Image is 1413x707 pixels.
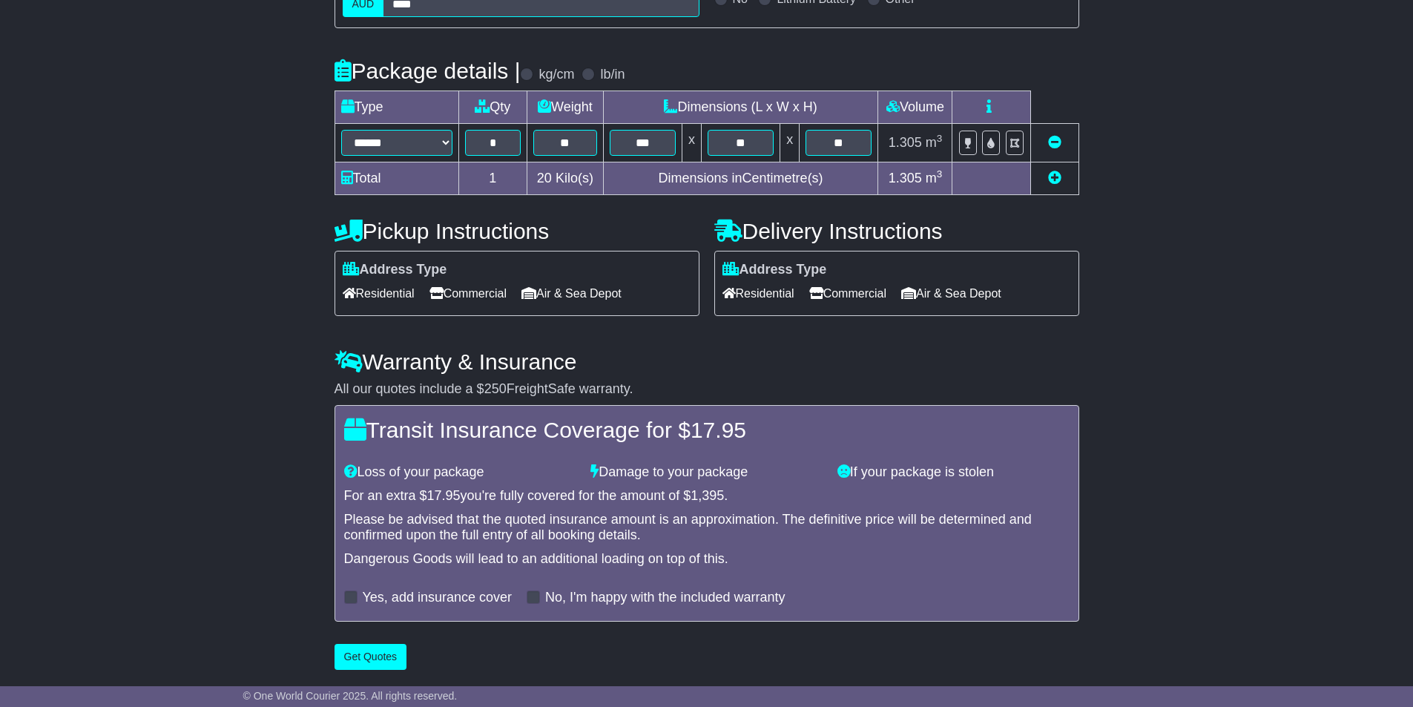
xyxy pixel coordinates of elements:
[344,551,1070,568] div: Dangerous Goods will lead to an additional loading on top of this.
[878,91,952,124] td: Volume
[600,67,625,83] label: lb/in
[830,464,1077,481] div: If your package is stolen
[537,171,552,185] span: 20
[937,168,943,180] sup: 3
[691,418,746,442] span: 17.95
[335,219,699,243] h4: Pickup Instructions
[809,282,886,305] span: Commercial
[1048,171,1061,185] a: Add new item
[335,381,1079,398] div: All our quotes include a $ FreightSafe warranty.
[926,171,943,185] span: m
[335,59,521,83] h4: Package details |
[521,282,622,305] span: Air & Sea Depot
[603,91,878,124] td: Dimensions (L x W x H)
[343,282,415,305] span: Residential
[691,488,724,503] span: 1,395
[889,135,922,150] span: 1.305
[682,124,701,162] td: x
[527,91,604,124] td: Weight
[243,690,458,702] span: © One World Courier 2025. All rights reserved.
[344,488,1070,504] div: For an extra $ you're fully covered for the amount of $ .
[335,349,1079,374] h4: Warranty & Insurance
[429,282,507,305] span: Commercial
[344,512,1070,544] div: Please be advised that the quoted insurance amount is an approximation. The definitive price will...
[343,262,447,278] label: Address Type
[714,219,1079,243] h4: Delivery Instructions
[926,135,943,150] span: m
[583,464,830,481] div: Damage to your package
[458,162,527,195] td: 1
[1048,135,1061,150] a: Remove this item
[484,381,507,396] span: 250
[603,162,878,195] td: Dimensions in Centimetre(s)
[344,418,1070,442] h4: Transit Insurance Coverage for $
[335,91,458,124] td: Type
[722,282,794,305] span: Residential
[337,464,584,481] div: Loss of your package
[545,590,785,606] label: No, I'm happy with the included warranty
[335,162,458,195] td: Total
[427,488,461,503] span: 17.95
[901,282,1001,305] span: Air & Sea Depot
[889,171,922,185] span: 1.305
[458,91,527,124] td: Qty
[722,262,827,278] label: Address Type
[363,590,512,606] label: Yes, add insurance cover
[538,67,574,83] label: kg/cm
[780,124,800,162] td: x
[527,162,604,195] td: Kilo(s)
[937,133,943,144] sup: 3
[335,644,407,670] button: Get Quotes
